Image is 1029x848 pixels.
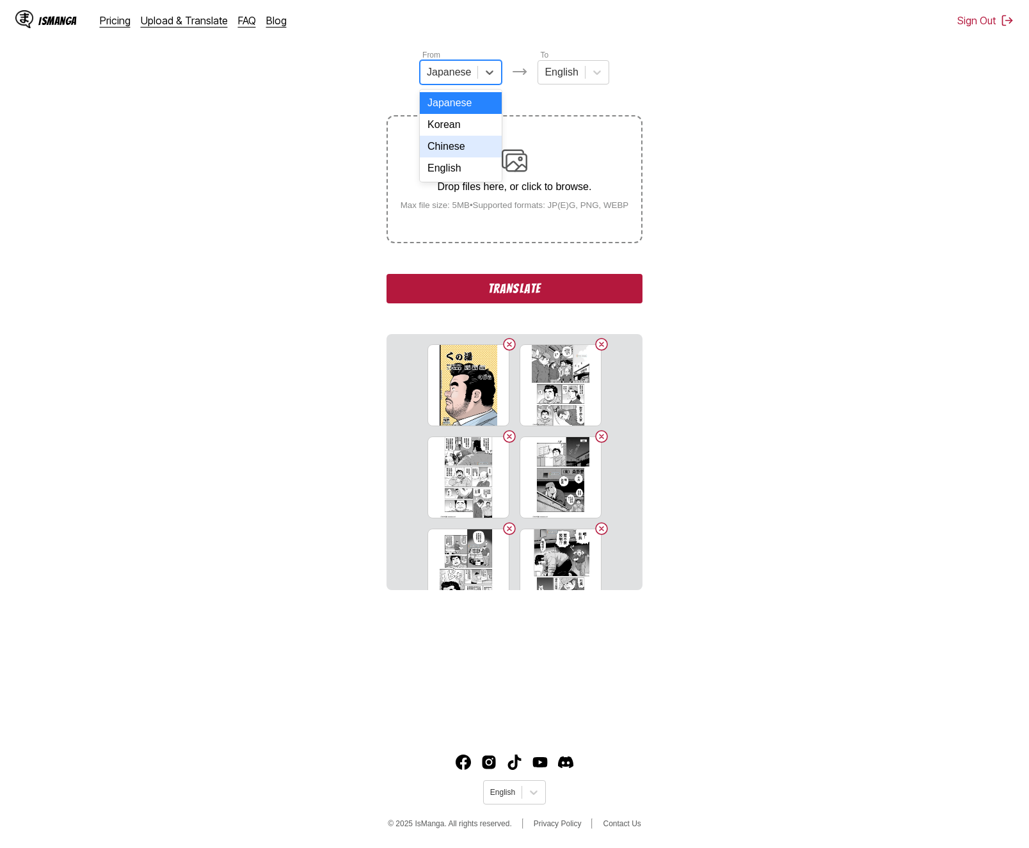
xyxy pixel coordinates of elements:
[481,755,497,770] a: Instagram
[422,51,440,60] label: From
[558,755,573,770] a: Discord
[594,521,609,536] button: Delete image
[387,274,642,303] button: Translate
[420,157,502,179] div: English
[540,51,548,60] label: To
[420,92,502,114] div: Japanese
[15,10,100,31] a: IsManga LogoIsManga
[456,755,471,770] img: IsManga Facebook
[100,14,131,27] a: Pricing
[957,14,1014,27] button: Sign Out
[490,788,492,797] input: Select language
[390,181,639,193] p: Drop files here, or click to browse.
[507,755,522,770] img: IsManga TikTok
[15,10,33,28] img: IsManga Logo
[594,337,609,352] button: Delete image
[502,337,517,352] button: Delete image
[532,755,548,770] img: IsManga YouTube
[390,200,639,210] small: Max file size: 5MB • Supported formats: JP(E)G, PNG, WEBP
[420,114,502,136] div: Korean
[481,755,497,770] img: IsManga Instagram
[502,429,517,444] button: Delete image
[420,136,502,157] div: Chinese
[558,755,573,770] img: IsManga Discord
[594,429,609,444] button: Delete image
[1001,14,1014,27] img: Sign out
[512,64,527,79] img: Languages icon
[502,521,517,536] button: Delete image
[532,755,548,770] a: Youtube
[534,819,582,828] a: Privacy Policy
[456,755,471,770] a: Facebook
[141,14,228,27] a: Upload & Translate
[507,755,522,770] a: TikTok
[603,819,641,828] a: Contact Us
[38,15,77,27] div: IsManga
[266,14,287,27] a: Blog
[388,819,512,828] span: © 2025 IsManga. All rights reserved.
[238,14,256,27] a: FAQ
